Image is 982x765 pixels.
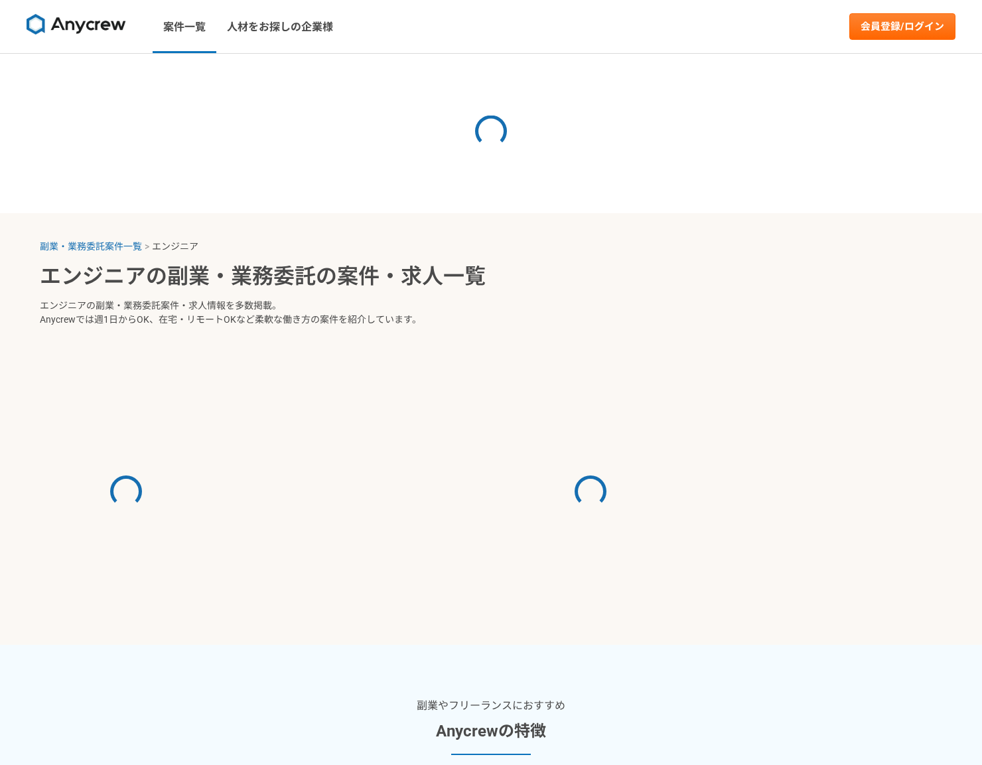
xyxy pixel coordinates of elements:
[27,14,126,35] img: 8DqYSo04kwAAAAASUVORK5CYII=
[417,698,565,714] p: 副業やフリーランスにおすすめ
[436,719,546,743] h3: Anycrewの特徴
[152,241,198,252] span: エンジニア
[40,288,942,343] p: エンジニアの副業・業務委託案件・求人情報を多数掲載。 Anycrewでは週1日からOK、在宅・リモートOKなど柔軟な働き方の案件を紹介しています。
[40,264,942,288] h1: エンジニアの副業・業務委託の案件・求人一覧
[849,13,955,40] a: 会員登録/ログイン
[40,241,142,252] a: 副業・業務委託案件一覧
